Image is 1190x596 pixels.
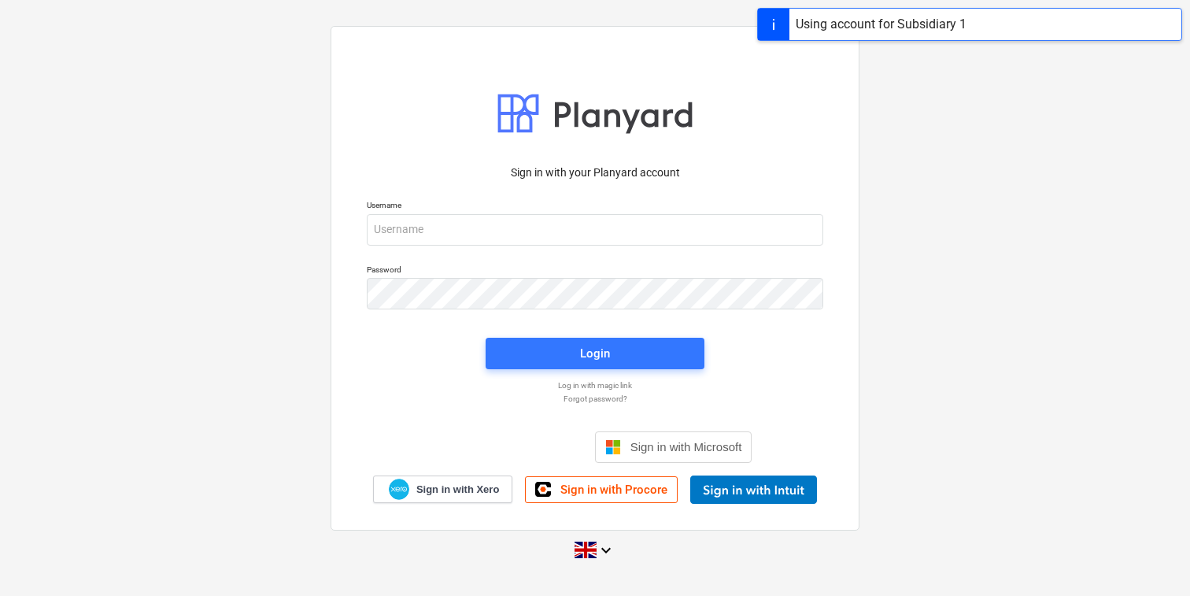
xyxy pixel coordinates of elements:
a: Log in with magic link [359,380,831,391]
span: Sign in with Microsoft [630,440,742,453]
span: Sign in with Procore [560,483,667,497]
span: Sign in with Xero [416,483,499,497]
p: Sign in with your Planyard account [367,165,823,181]
a: Sign in with Procore [525,476,678,503]
div: Using account for Subsidiary 1 [796,15,966,34]
p: Username [367,200,823,213]
iframe: Sign in with Google Button [431,430,590,465]
input: Username [367,214,823,246]
img: Microsoft logo [605,439,621,455]
img: Xero logo [389,479,409,500]
button: Login [486,338,704,369]
a: Forgot password? [359,394,831,404]
i: keyboard_arrow_down [597,541,615,560]
div: Login [580,343,610,364]
a: Sign in with Xero [373,476,513,503]
p: Password [367,265,823,278]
